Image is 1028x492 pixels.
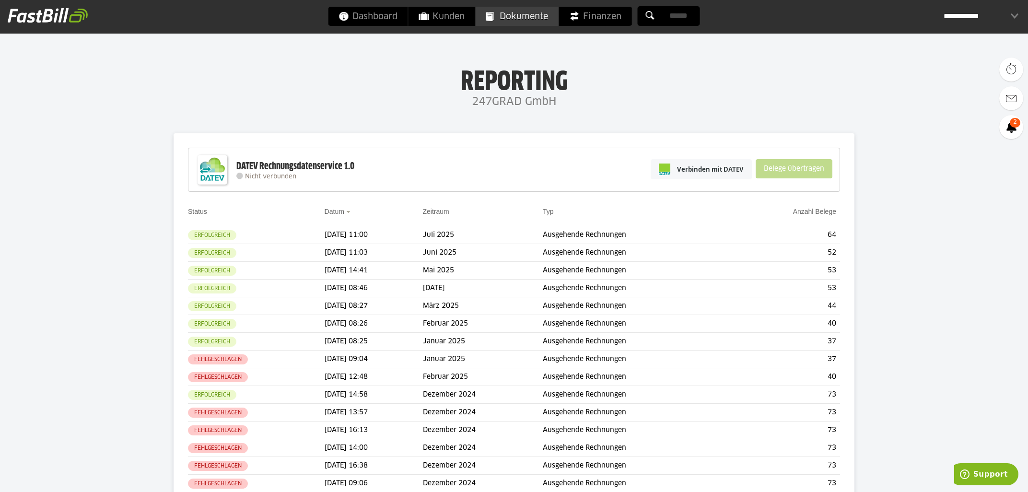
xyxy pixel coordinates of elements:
[559,7,632,26] a: Finanzen
[677,164,744,174] span: Verbinden mit DATEV
[423,315,543,333] td: Februar 2025
[423,333,543,351] td: Januar 2025
[325,315,423,333] td: [DATE] 08:26
[423,386,543,404] td: Dezember 2024
[188,248,236,258] sl-badge: Erfolgreich
[8,8,88,23] img: fastbill_logo_white.png
[543,226,733,244] td: Ausgehende Rechnungen
[188,337,236,347] sl-badge: Erfolgreich
[423,226,543,244] td: Juli 2025
[486,7,548,26] span: Dokumente
[423,457,543,475] td: Dezember 2024
[325,280,423,297] td: [DATE] 08:46
[96,68,932,93] h1: Reporting
[188,266,236,276] sl-badge: Erfolgreich
[325,333,423,351] td: [DATE] 08:25
[543,368,733,386] td: Ausgehende Rechnungen
[543,386,733,404] td: Ausgehende Rechnungen
[423,280,543,297] td: [DATE]
[733,351,840,368] td: 37
[328,7,408,26] a: Dashboard
[423,422,543,439] td: Dezember 2024
[236,160,354,173] div: DATEV Rechnungsdatenservice 1.0
[325,208,344,215] a: Datum
[339,7,397,26] span: Dashboard
[543,280,733,297] td: Ausgehende Rechnungen
[325,244,423,262] td: [DATE] 11:03
[325,404,423,422] td: [DATE] 13:57
[188,301,236,311] sl-badge: Erfolgreich
[419,7,465,26] span: Kunden
[651,159,752,179] a: Verbinden mit DATEV
[325,439,423,457] td: [DATE] 14:00
[423,208,449,215] a: Zeitraum
[325,386,423,404] td: [DATE] 14:58
[188,425,248,435] sl-badge: Fehlgeschlagen
[188,354,248,364] sl-badge: Fehlgeschlagen
[543,404,733,422] td: Ausgehende Rechnungen
[733,333,840,351] td: 37
[188,208,207,215] a: Status
[733,439,840,457] td: 73
[733,244,840,262] td: 52
[409,7,475,26] a: Kunden
[543,351,733,368] td: Ausgehende Rechnungen
[733,226,840,244] td: 64
[423,297,543,315] td: März 2025
[423,404,543,422] td: Dezember 2024
[570,7,621,26] span: Finanzen
[659,164,670,175] img: pi-datev-logo-farbig-24.svg
[793,208,836,215] a: Anzahl Belege
[543,439,733,457] td: Ausgehende Rechnungen
[188,390,236,400] sl-badge: Erfolgreich
[325,422,423,439] td: [DATE] 16:13
[423,244,543,262] td: Juni 2025
[423,351,543,368] td: Januar 2025
[188,372,248,382] sl-badge: Fehlgeschlagen
[733,368,840,386] td: 40
[756,159,832,178] sl-button: Belege übertragen
[188,443,248,453] sl-badge: Fehlgeschlagen
[733,315,840,333] td: 40
[1010,118,1020,128] span: 2
[733,422,840,439] td: 73
[325,368,423,386] td: [DATE] 12:48
[733,280,840,297] td: 53
[325,226,423,244] td: [DATE] 11:00
[245,174,296,180] span: Nicht verbunden
[733,404,840,422] td: 73
[543,422,733,439] td: Ausgehende Rechnungen
[476,7,559,26] a: Dokumente
[188,461,248,471] sl-badge: Fehlgeschlagen
[325,457,423,475] td: [DATE] 16:38
[188,319,236,329] sl-badge: Erfolgreich
[543,315,733,333] td: Ausgehende Rechnungen
[188,408,248,418] sl-badge: Fehlgeschlagen
[954,463,1018,487] iframe: Öffnet ein Widget, in dem Sie weitere Informationen finden
[733,386,840,404] td: 73
[733,297,840,315] td: 44
[325,297,423,315] td: [DATE] 08:27
[543,208,554,215] a: Typ
[999,115,1023,139] a: 2
[543,262,733,280] td: Ausgehende Rechnungen
[325,351,423,368] td: [DATE] 09:04
[423,439,543,457] td: Dezember 2024
[346,211,352,213] img: sort_desc.gif
[188,479,248,489] sl-badge: Fehlgeschlagen
[423,368,543,386] td: Februar 2025
[423,262,543,280] td: Mai 2025
[543,244,733,262] td: Ausgehende Rechnungen
[188,230,236,240] sl-badge: Erfolgreich
[733,457,840,475] td: 73
[188,283,236,293] sl-badge: Erfolgreich
[543,457,733,475] td: Ausgehende Rechnungen
[733,262,840,280] td: 53
[543,297,733,315] td: Ausgehende Rechnungen
[543,333,733,351] td: Ausgehende Rechnungen
[193,151,232,189] img: DATEV-Datenservice Logo
[325,262,423,280] td: [DATE] 14:41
